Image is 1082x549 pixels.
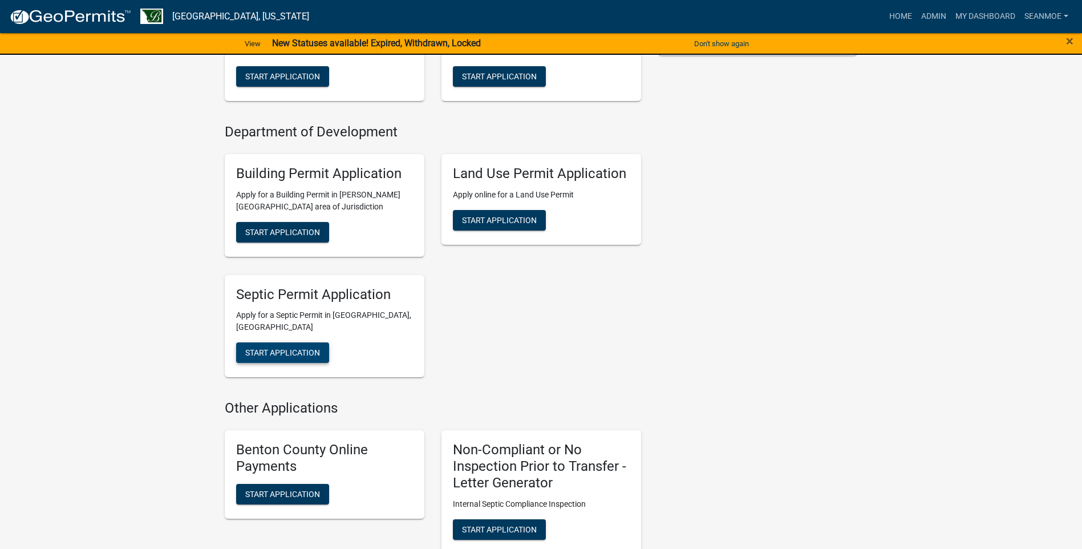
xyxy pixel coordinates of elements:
[885,6,917,27] a: Home
[453,189,630,201] p: Apply online for a Land Use Permit
[245,72,320,81] span: Start Application
[245,227,320,236] span: Start Application
[236,342,329,363] button: Start Application
[462,215,537,224] span: Start Application
[453,442,630,491] h5: Non-Compliant or No Inspection Prior to Transfer - Letter Generator
[236,222,329,243] button: Start Application
[272,38,481,49] strong: New Statuses available! Expired, Withdrawn, Locked
[690,34,753,53] button: Don't show again
[140,9,163,24] img: Benton County, Minnesota
[225,400,641,417] h4: Other Applications
[453,498,630,510] p: Internal Septic Compliance Inspection
[245,348,320,357] span: Start Application
[245,489,320,498] span: Start Application
[462,524,537,534] span: Start Application
[225,124,641,140] h4: Department of Development
[1066,33,1073,49] span: ×
[951,6,1020,27] a: My Dashboard
[236,442,413,475] h5: Benton County Online Payments
[453,519,546,540] button: Start Application
[453,66,546,87] button: Start Application
[453,165,630,182] h5: Land Use Permit Application
[462,72,537,81] span: Start Application
[236,66,329,87] button: Start Application
[236,165,413,182] h5: Building Permit Application
[236,484,329,504] button: Start Application
[236,286,413,303] h5: Septic Permit Application
[236,309,413,333] p: Apply for a Septic Permit in [GEOGRAPHIC_DATA], [GEOGRAPHIC_DATA]
[1020,6,1073,27] a: SeanMoe
[1066,34,1073,48] button: Close
[236,189,413,213] p: Apply for a Building Permit in [PERSON_NAME][GEOGRAPHIC_DATA] area of Jurisdiction
[240,34,265,53] a: View
[917,6,951,27] a: Admin
[453,210,546,231] button: Start Application
[172,7,309,26] a: [GEOGRAPHIC_DATA], [US_STATE]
